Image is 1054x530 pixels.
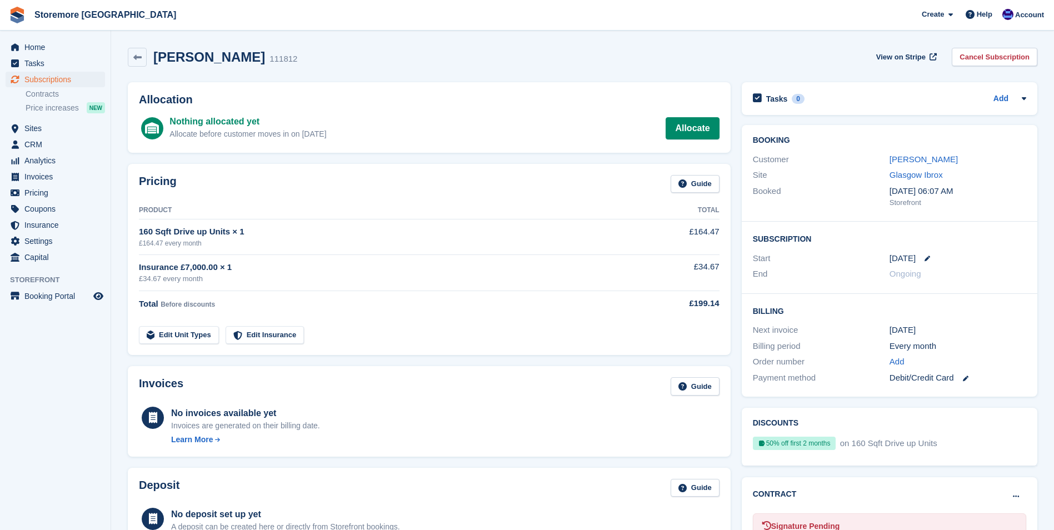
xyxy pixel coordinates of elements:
[139,175,177,193] h2: Pricing
[24,233,91,249] span: Settings
[890,185,1026,198] div: [DATE] 06:07 AM
[169,115,326,128] div: Nothing allocated yet
[24,72,91,87] span: Subscriptions
[671,479,720,497] a: Guide
[890,252,916,265] time: 2025-10-03 00:00:00 UTC
[890,356,905,368] a: Add
[26,89,105,99] a: Contracts
[952,48,1037,66] a: Cancel Subscription
[6,217,105,233] a: menu
[890,170,943,179] a: Glasgow Ibrox
[169,128,326,140] div: Allocate before customer moves in on [DATE]
[6,233,105,249] a: menu
[876,52,926,63] span: View on Stripe
[24,288,91,304] span: Booking Portal
[753,340,890,353] div: Billing period
[753,488,797,500] h2: Contract
[269,53,297,66] div: 111812
[24,169,91,184] span: Invoices
[630,254,719,291] td: £34.67
[24,153,91,168] span: Analytics
[753,136,1026,145] h2: Booking
[30,6,181,24] a: Storemore [GEOGRAPHIC_DATA]
[139,326,219,344] a: Edit Unit Types
[6,249,105,265] a: menu
[1015,9,1044,21] span: Account
[24,201,91,217] span: Coupons
[890,340,1026,353] div: Every month
[10,274,111,286] span: Storefront
[753,169,890,182] div: Site
[753,305,1026,316] h2: Billing
[753,419,1026,428] h2: Discounts
[171,434,320,446] a: Learn More
[630,297,719,310] div: £199.14
[139,93,720,106] h2: Allocation
[766,94,788,104] h2: Tasks
[671,175,720,193] a: Guide
[6,137,105,152] a: menu
[753,372,890,384] div: Payment method
[890,372,1026,384] div: Debit/Credit Card
[24,185,91,201] span: Pricing
[753,268,890,281] div: End
[139,299,158,308] span: Total
[753,252,890,265] div: Start
[26,102,105,114] a: Price increases NEW
[792,94,805,104] div: 0
[6,288,105,304] a: menu
[161,301,215,308] span: Before discounts
[890,197,1026,208] div: Storefront
[24,217,91,233] span: Insurance
[139,238,630,248] div: £164.47 every month
[890,269,921,278] span: Ongoing
[753,185,890,208] div: Booked
[630,219,719,254] td: £164.47
[993,93,1008,106] a: Add
[24,39,91,55] span: Home
[1002,9,1013,20] img: Angela
[139,273,630,284] div: £34.67 every month
[6,169,105,184] a: menu
[24,137,91,152] span: CRM
[753,153,890,166] div: Customer
[890,324,1026,337] div: [DATE]
[872,48,939,66] a: View on Stripe
[171,407,320,420] div: No invoices available yet
[226,326,304,344] a: Edit Insurance
[24,56,91,71] span: Tasks
[6,39,105,55] a: menu
[630,202,719,219] th: Total
[671,377,720,396] a: Guide
[6,121,105,136] a: menu
[139,377,183,396] h2: Invoices
[171,420,320,432] div: Invoices are generated on their billing date.
[153,49,265,64] h2: [PERSON_NAME]
[139,261,630,274] div: Insurance £7,000.00 × 1
[753,356,890,368] div: Order number
[26,103,79,113] span: Price increases
[171,508,400,521] div: No deposit set up yet
[171,434,213,446] div: Learn More
[753,324,890,337] div: Next invoice
[24,121,91,136] span: Sites
[92,289,105,303] a: Preview store
[753,437,836,450] div: 50% off first 2 months
[139,202,630,219] th: Product
[9,7,26,23] img: stora-icon-8386f47178a22dfd0bd8f6a31ec36ba5ce8667c1dd55bd0f319d3a0aa187defe.svg
[6,56,105,71] a: menu
[6,153,105,168] a: menu
[753,233,1026,244] h2: Subscription
[838,438,937,448] span: on 160 Sqft Drive up Units
[922,9,944,20] span: Create
[666,117,719,139] a: Allocate
[139,479,179,497] h2: Deposit
[6,72,105,87] a: menu
[6,201,105,217] a: menu
[890,154,958,164] a: [PERSON_NAME]
[977,9,992,20] span: Help
[24,249,91,265] span: Capital
[139,226,630,238] div: 160 Sqft Drive up Units × 1
[6,185,105,201] a: menu
[87,102,105,113] div: NEW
